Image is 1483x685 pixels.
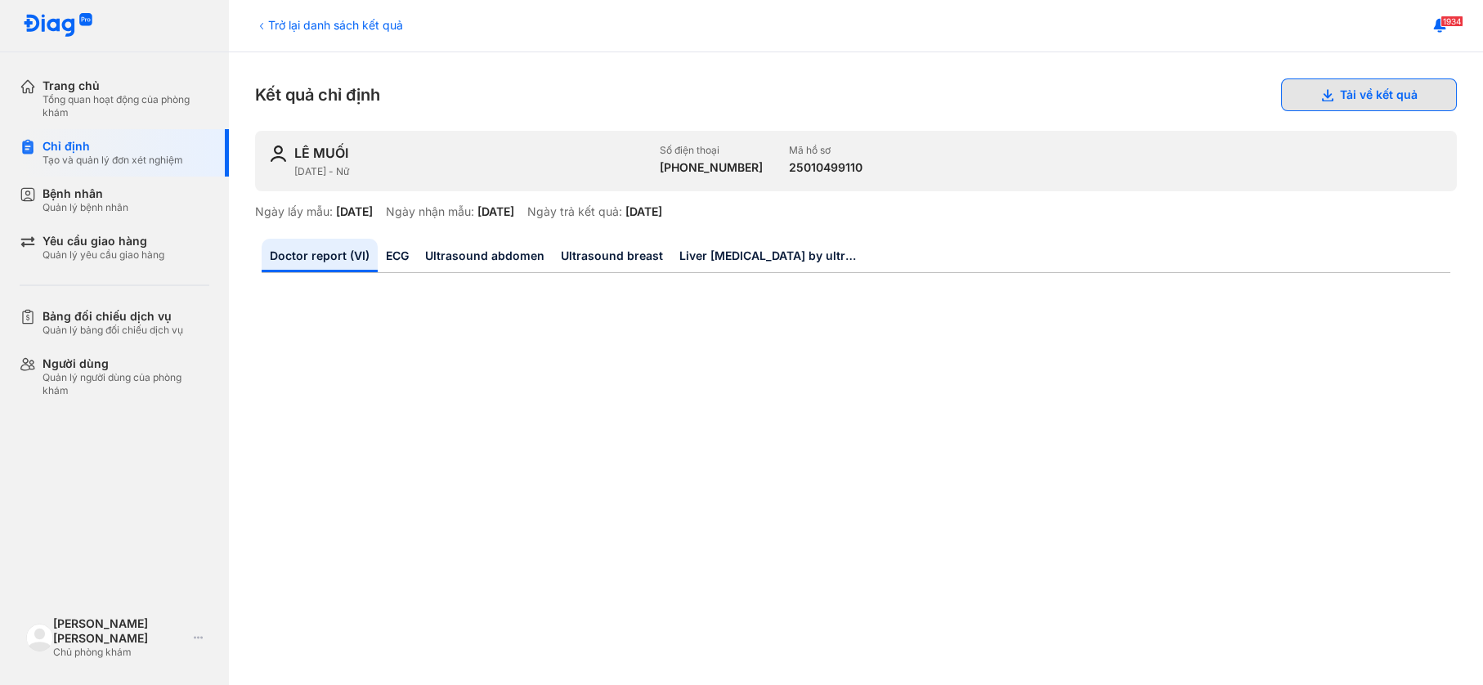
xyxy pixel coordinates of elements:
div: [DATE] [336,204,373,219]
div: Chỉ định [43,139,183,154]
div: [DATE] - Nữ [294,165,647,178]
div: Ngày lấy mẫu: [255,204,333,219]
div: [DATE] [625,204,662,219]
div: Ngày trả kết quả: [527,204,622,219]
a: Ultrasound abdomen [417,239,553,272]
div: Chủ phòng khám [53,646,187,659]
div: Kết quả chỉ định [255,78,1457,111]
img: logo [23,13,93,38]
div: [PHONE_NUMBER] [660,160,763,175]
div: Bệnh nhân [43,186,128,201]
div: [PERSON_NAME] [PERSON_NAME] [53,616,187,646]
a: Ultrasound breast [553,239,671,272]
img: user-icon [268,144,288,163]
button: Tải về kết quả [1281,78,1457,111]
div: Tạo và quản lý đơn xét nghiệm [43,154,183,167]
div: LÊ MUỐI [294,144,348,162]
div: Số điện thoại [660,144,763,157]
a: Liver [MEDICAL_DATA] by ultrasound [MEDICAL_DATA] [671,239,867,272]
a: ECG [378,239,417,272]
span: 1934 [1440,16,1463,27]
img: logo [26,624,53,651]
div: Ngày nhận mẫu: [386,204,474,219]
div: Trang chủ [43,78,209,93]
div: Quản lý bệnh nhân [43,201,128,214]
div: Bảng đối chiếu dịch vụ [43,309,183,324]
div: Quản lý bảng đối chiếu dịch vụ [43,324,183,337]
div: Quản lý yêu cầu giao hàng [43,248,164,262]
a: Doctor report (VI) [262,239,378,272]
div: 25010499110 [789,160,862,175]
div: [DATE] [477,204,514,219]
div: Trở lại danh sách kết quả [255,16,403,34]
div: Mã hồ sơ [789,144,862,157]
div: Tổng quan hoạt động của phòng khám [43,93,209,119]
div: Yêu cầu giao hàng [43,234,164,248]
div: Quản lý người dùng của phòng khám [43,371,209,397]
div: Người dùng [43,356,209,371]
